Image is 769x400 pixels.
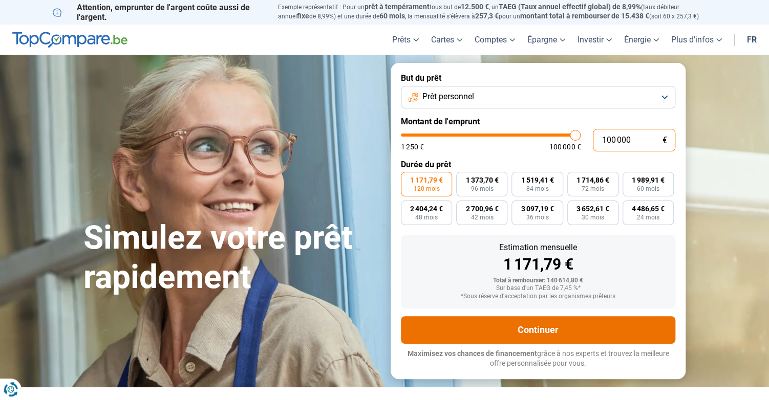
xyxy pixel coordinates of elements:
a: Plus d'infos [665,25,728,55]
span: 2 404,24 € [410,205,443,212]
a: Prêts [386,25,425,55]
img: TopCompare [12,32,127,48]
span: 30 mois [582,214,604,220]
button: Continuer [401,316,675,344]
span: 3 097,19 € [521,205,553,212]
h1: Simulez votre prêt rapidement [83,218,378,297]
a: Énergie [618,25,665,55]
div: 1 171,79 € [409,257,667,272]
p: Exemple représentatif : Pour un tous but de , un (taux débiteur annuel de 8,99%) et une durée de ... [278,3,716,21]
span: 1 519,41 € [521,176,553,184]
span: prêt à tempérament [365,3,430,11]
span: 2 700,96 € [465,205,498,212]
div: Sur base d'un TAEG de 7,45 %* [409,285,667,292]
span: 1 373,70 € [465,176,498,184]
span: 60 mois [379,12,405,20]
span: 48 mois [415,214,438,220]
div: Total à rembourser: 140 614,80 € [409,277,667,284]
span: 12.500 € [461,3,489,11]
span: Prêt personnel [422,91,474,102]
span: 257,3 € [475,12,499,20]
p: Attention, emprunter de l'argent coûte aussi de l'argent. [53,3,266,22]
div: *Sous réserve d'acceptation par les organismes prêteurs [409,293,667,300]
a: Cartes [425,25,468,55]
span: 120 mois [414,186,440,192]
span: 84 mois [526,186,548,192]
a: fr [741,25,763,55]
span: 60 mois [637,186,659,192]
span: 1 989,91 € [632,176,665,184]
span: 42 mois [471,214,493,220]
span: TAEG (Taux annuel effectif global) de 8,99% [499,3,641,11]
span: 4 486,65 € [632,205,665,212]
a: Comptes [468,25,521,55]
span: 1 250 € [401,143,424,150]
span: 36 mois [526,214,548,220]
span: 1 714,86 € [576,176,609,184]
label: Montant de l'emprunt [401,117,675,126]
span: Maximisez vos chances de financement [408,349,537,358]
span: 72 mois [582,186,604,192]
a: Investir [571,25,618,55]
span: 96 mois [471,186,493,192]
span: 3 652,61 € [576,205,609,212]
label: But du prêt [401,73,675,83]
label: Durée du prêt [401,160,675,169]
button: Prêt personnel [401,86,675,108]
span: 24 mois [637,214,659,220]
a: Épargne [521,25,571,55]
p: grâce à nos experts et trouvez la meilleure offre personnalisée pour vous. [401,349,675,369]
span: 100 000 € [549,143,581,150]
span: € [663,136,667,145]
span: fixe [297,12,309,20]
span: montant total à rembourser de 15.438 € [520,12,649,20]
div: Estimation mensuelle [409,243,667,252]
span: 1 171,79 € [410,176,443,184]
